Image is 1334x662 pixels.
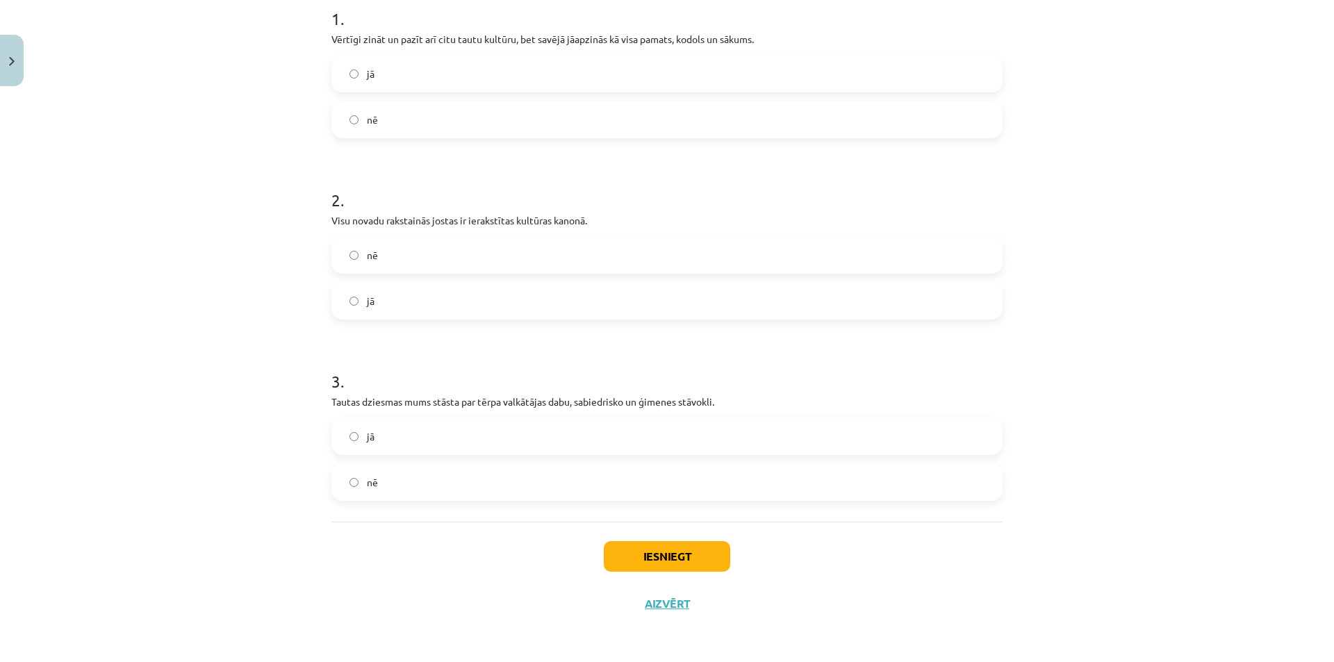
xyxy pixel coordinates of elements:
[349,297,359,306] input: jā
[349,432,359,441] input: jā
[367,294,374,308] span: jā
[349,478,359,487] input: nē
[349,69,359,78] input: jā
[367,113,378,127] span: nē
[349,115,359,124] input: nē
[367,248,378,263] span: nē
[641,597,693,611] button: Aizvērt
[349,251,359,260] input: nē
[367,67,374,81] span: jā
[331,395,1003,409] p: Tautas dziesmas mums stāsta par tērpa valkātājas dabu, sabiedrisko un ģimenes stāvokli.
[331,213,1003,228] p: Visu novadu rakstainās jostas ir ierakstītas kultūras kanonā.
[331,166,1003,209] h1: 2 .
[331,32,1003,47] p: Vērtīgi zināt un pazīt arī citu tautu kultūru, bet savējā jāapzinās kā visa pamats, kodols un sāk...
[331,347,1003,390] h1: 3 .
[367,475,378,490] span: nē
[604,541,730,572] button: Iesniegt
[367,429,374,444] span: jā
[9,57,15,66] img: icon-close-lesson-0947bae3869378f0d4975bcd49f059093ad1ed9edebbc8119c70593378902aed.svg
